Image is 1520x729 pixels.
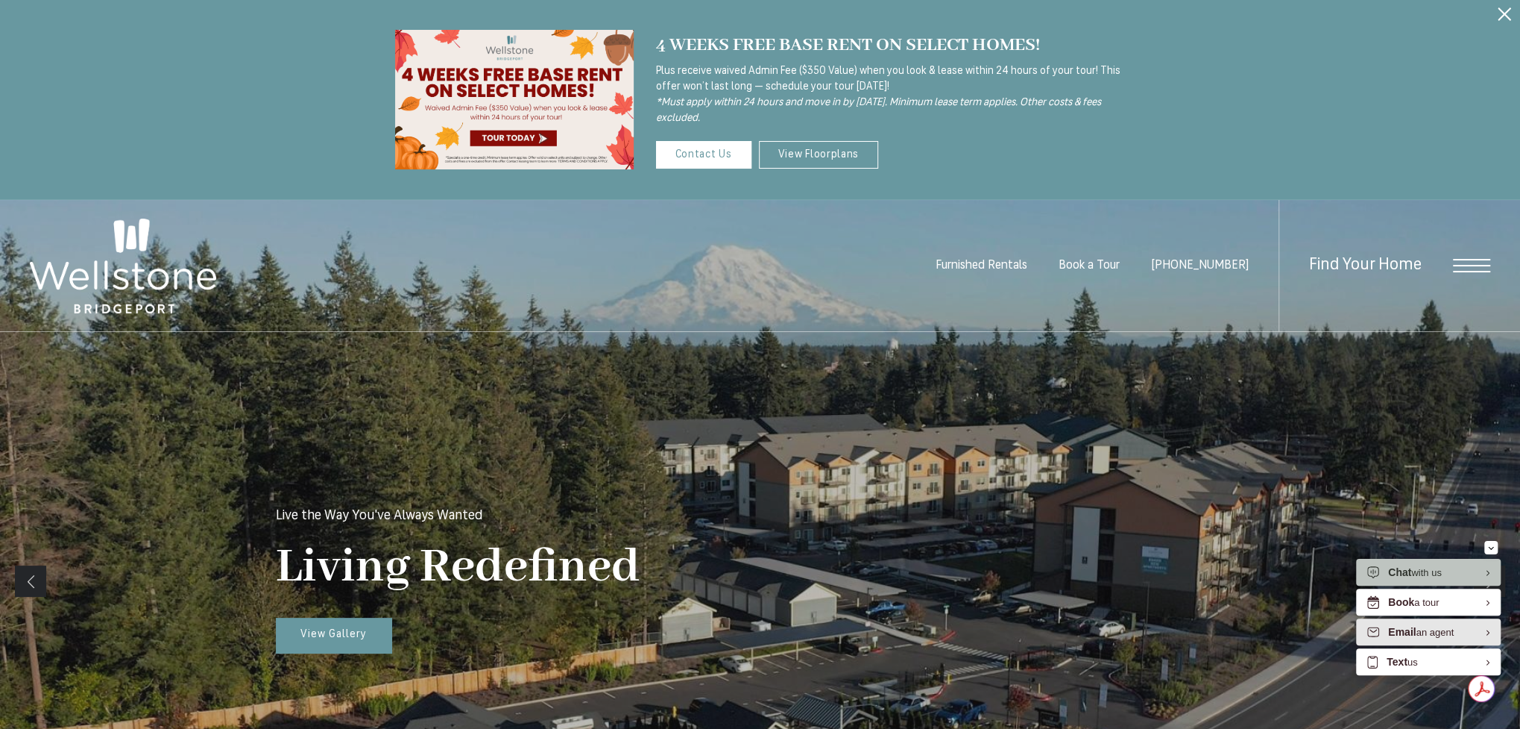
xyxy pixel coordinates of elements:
[395,30,634,169] img: wellstone special
[759,141,879,169] a: View Floorplans
[300,629,367,640] span: View Gallery
[1151,260,1249,272] a: Call Us at (253) 642-8681
[1309,257,1422,274] a: Find Your Home
[1453,259,1490,272] button: Open Menu
[656,97,1101,124] i: *Must apply within 24 hours and move in by [DATE]. Minimum lease term applies. Other costs & fees...
[1151,260,1249,272] span: [PHONE_NUMBER]
[30,219,216,314] img: Wellstone
[276,538,640,597] p: Living Redefined
[656,31,1126,60] div: 4 WEEKS FREE BASE RENT ON SELECT HOMES!
[1059,260,1120,272] a: Book a Tour
[276,618,392,654] a: View Gallery
[656,63,1126,126] p: Plus receive waived Admin Fee ($350 Value) when you look & lease within 24 hours of your tour! Th...
[276,510,483,523] p: Live the Way You've Always Wanted
[15,566,46,597] a: Previous
[656,141,751,169] a: Contact Us
[936,260,1027,272] a: Furnished Rentals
